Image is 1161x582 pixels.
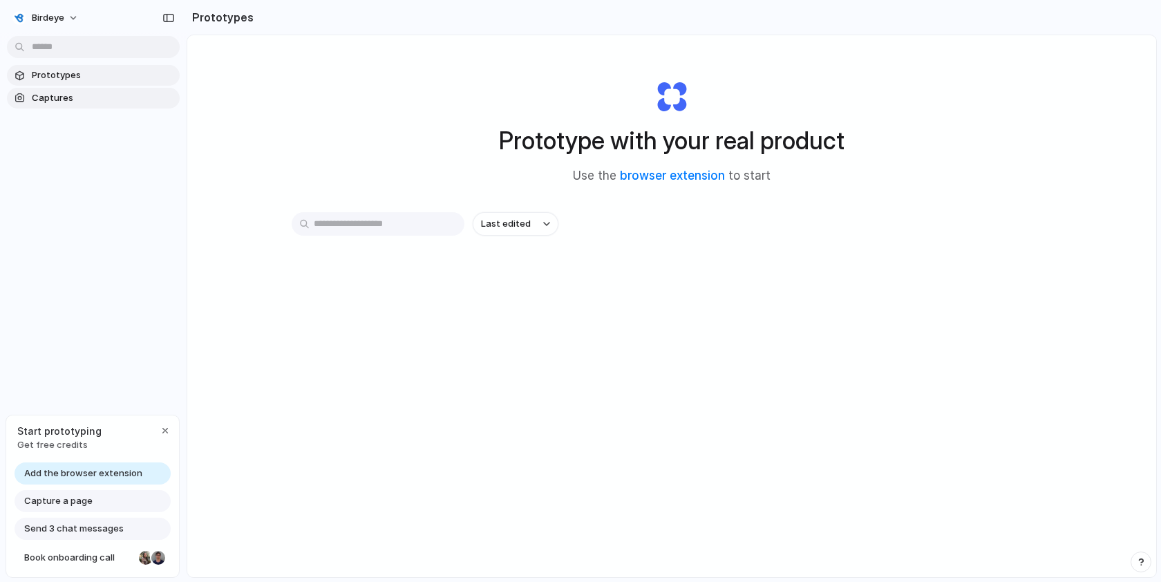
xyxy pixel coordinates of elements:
span: Send 3 chat messages [24,522,124,536]
button: Birdeye [7,7,86,29]
span: Use the to start [573,167,771,185]
a: Add the browser extension [15,462,171,485]
span: Capture a page [24,494,93,508]
a: Prototypes [7,65,180,86]
span: Start prototyping [17,424,102,438]
span: Last edited [481,217,531,231]
span: Get free credits [17,438,102,452]
span: Birdeye [32,11,64,25]
span: Captures [32,91,174,105]
a: Captures [7,88,180,109]
span: Add the browser extension [24,467,142,480]
span: Book onboarding call [24,551,133,565]
h1: Prototype with your real product [499,122,844,159]
a: browser extension [620,169,725,182]
div: Christian Iacullo [150,550,167,566]
button: Last edited [473,212,558,236]
a: Book onboarding call [15,547,171,569]
div: Nicole Kubica [138,550,154,566]
h2: Prototypes [187,9,254,26]
span: Prototypes [32,68,174,82]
